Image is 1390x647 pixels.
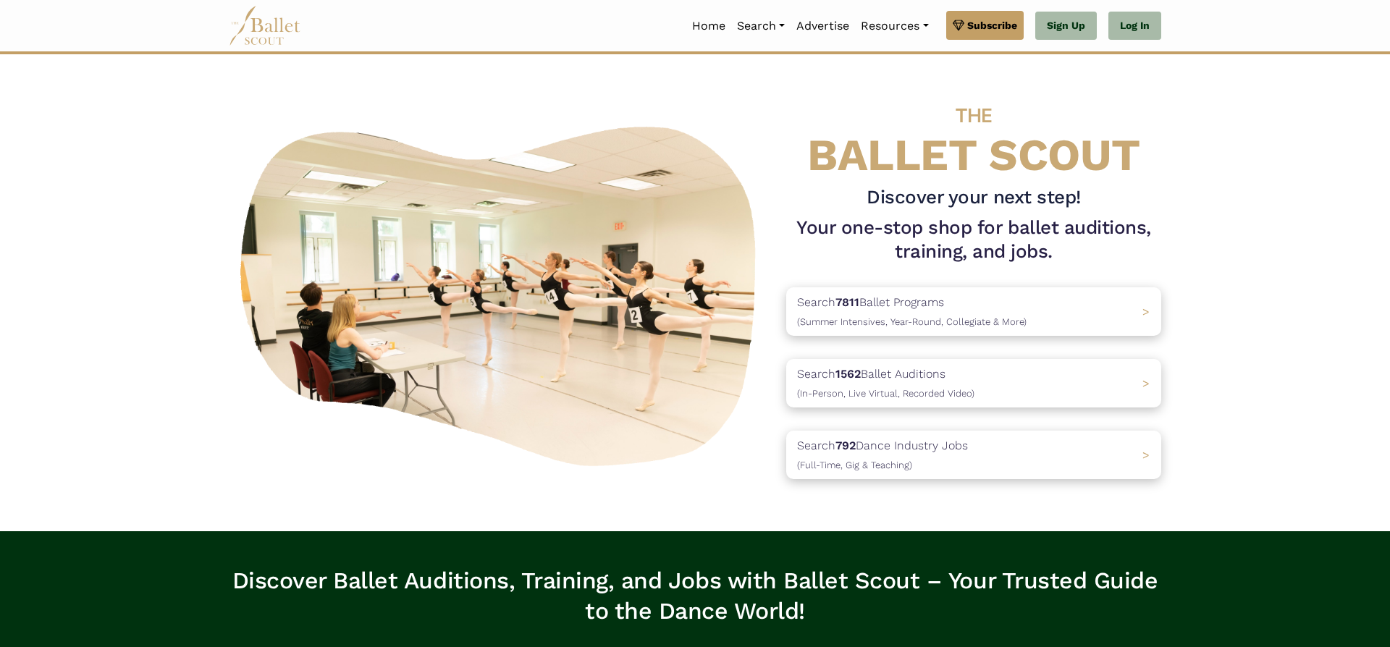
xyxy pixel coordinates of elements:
[1108,12,1161,41] a: Log In
[956,103,992,127] span: THE
[786,83,1161,179] h4: BALLET SCOUT
[855,11,934,41] a: Resources
[786,431,1161,479] a: Search792Dance Industry Jobs(Full-Time, Gig & Teaching) >
[1142,305,1150,318] span: >
[967,17,1017,33] span: Subscribe
[797,436,968,473] p: Search Dance Industry Jobs
[1142,376,1150,390] span: >
[1035,12,1097,41] a: Sign Up
[835,439,856,452] b: 792
[946,11,1024,40] a: Subscribe
[786,185,1161,210] h3: Discover your next step!
[229,111,775,475] img: A group of ballerinas talking to each other in a ballet studio
[953,17,964,33] img: gem.svg
[797,388,974,399] span: (In-Person, Live Virtual, Recorded Video)
[797,293,1027,330] p: Search Ballet Programs
[797,316,1027,327] span: (Summer Intensives, Year-Round, Collegiate & More)
[786,287,1161,336] a: Search7811Ballet Programs(Summer Intensives, Year-Round, Collegiate & More)>
[835,295,859,309] b: 7811
[791,11,855,41] a: Advertise
[229,566,1161,626] h3: Discover Ballet Auditions, Training, and Jobs with Ballet Scout – Your Trusted Guide to the Dance...
[731,11,791,41] a: Search
[835,367,861,381] b: 1562
[1142,448,1150,462] span: >
[797,460,912,470] span: (Full-Time, Gig & Teaching)
[786,216,1161,265] h1: Your one-stop shop for ballet auditions, training, and jobs.
[786,359,1161,407] a: Search1562Ballet Auditions(In-Person, Live Virtual, Recorded Video) >
[686,11,731,41] a: Home
[797,365,974,402] p: Search Ballet Auditions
